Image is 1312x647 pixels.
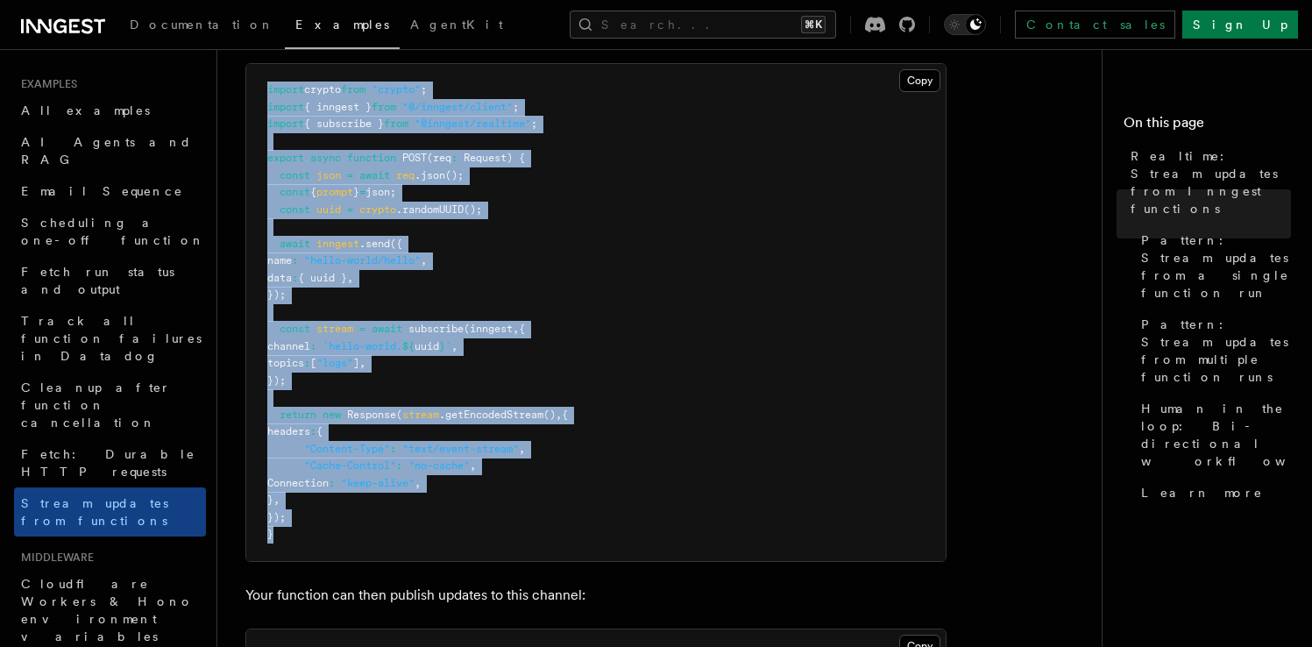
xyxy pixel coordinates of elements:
[365,186,396,198] span: json;
[519,443,525,455] span: ,
[445,340,451,352] span: `
[14,126,206,175] a: AI Agents and RAG
[402,409,439,421] span: stream
[347,409,396,421] span: Response
[21,447,195,479] span: Fetch: Durable HTTP requests
[1141,316,1291,386] span: Pattern: Stream updates from multiple function runs
[944,14,986,35] button: Toggle dark mode
[390,238,402,250] span: ({
[267,494,273,506] span: }
[1141,484,1263,501] span: Learn more
[415,169,445,181] span: .json
[1124,140,1291,224] a: Realtime: Stream updates from Inngest functions
[445,169,464,181] span: ();
[415,477,421,489] span: ,
[451,340,457,352] span: ,
[21,103,150,117] span: All examples
[304,459,396,472] span: "Cache-Control"
[323,409,341,421] span: new
[267,101,304,113] span: import
[402,340,415,352] span: ${
[21,496,168,528] span: Stream updates from functions
[267,340,310,352] span: channel
[464,152,507,164] span: Request
[267,272,292,284] span: data
[427,152,451,164] span: (req
[359,169,390,181] span: await
[280,409,316,421] span: return
[372,323,402,335] span: await
[273,494,280,506] span: ,
[21,216,205,247] span: Scheduling a one-off function
[310,152,341,164] span: async
[359,186,365,198] span: =
[1141,231,1291,302] span: Pattern: Stream updates from a single function run
[304,101,372,113] span: { inngest }
[267,477,329,489] span: Connection
[415,340,439,352] span: uuid
[310,357,316,369] span: [
[14,95,206,126] a: All examples
[347,272,353,284] span: ,
[14,207,206,256] a: Scheduling a one-off function
[1182,11,1298,39] a: Sign Up
[396,459,402,472] span: :
[1131,147,1291,217] span: Realtime: Stream updates from Inngest functions
[316,238,359,250] span: inngest
[359,238,390,250] span: .send
[304,443,390,455] span: "Content-Type"
[21,135,192,167] span: AI Agents and RAG
[267,117,304,130] span: import
[21,577,194,643] span: Cloudflare Workers & Hono environment variables
[304,117,384,130] span: { subscribe }
[470,459,476,472] span: ,
[402,443,519,455] span: "text/event-stream"
[1015,11,1175,39] a: Contact sales
[316,186,353,198] span: prompt
[562,409,568,421] span: {
[292,272,298,284] span: :
[304,357,310,369] span: :
[507,152,525,164] span: ) {
[341,83,365,96] span: from
[267,357,304,369] span: topics
[267,152,304,164] span: export
[408,459,470,472] span: "no-cache"
[267,425,310,437] span: headers
[801,16,826,33] kbd: ⌘K
[119,5,285,47] a: Documentation
[292,254,298,267] span: :
[14,551,94,565] span: Middleware
[310,186,316,198] span: {
[21,265,174,296] span: Fetch run status and output
[556,409,562,421] span: ,
[400,5,514,47] a: AgentKit
[439,340,445,352] span: }
[353,357,359,369] span: ]
[451,152,457,164] span: :
[295,18,389,32] span: Examples
[130,18,274,32] span: Documentation
[280,186,310,198] span: const
[14,77,77,91] span: Examples
[14,305,206,372] a: Track all function failures in Datadog
[329,477,335,489] span: :
[316,203,341,216] span: uuid
[323,340,402,352] span: `hello-world.
[21,184,183,198] span: Email Sequence
[316,425,323,437] span: {
[347,169,353,181] span: =
[347,152,396,164] span: function
[341,477,415,489] span: "keep-alive"
[396,169,415,181] span: req
[304,254,421,267] span: "hello-world/hello"
[267,254,292,267] span: name
[280,238,310,250] span: await
[415,117,531,130] span: "@inngest/realtime"
[21,314,202,363] span: Track all function failures in Datadog
[372,83,421,96] span: "crypto"
[280,169,310,181] span: const
[316,357,353,369] span: "logs"
[14,487,206,537] a: Stream updates from functions
[464,203,482,216] span: ();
